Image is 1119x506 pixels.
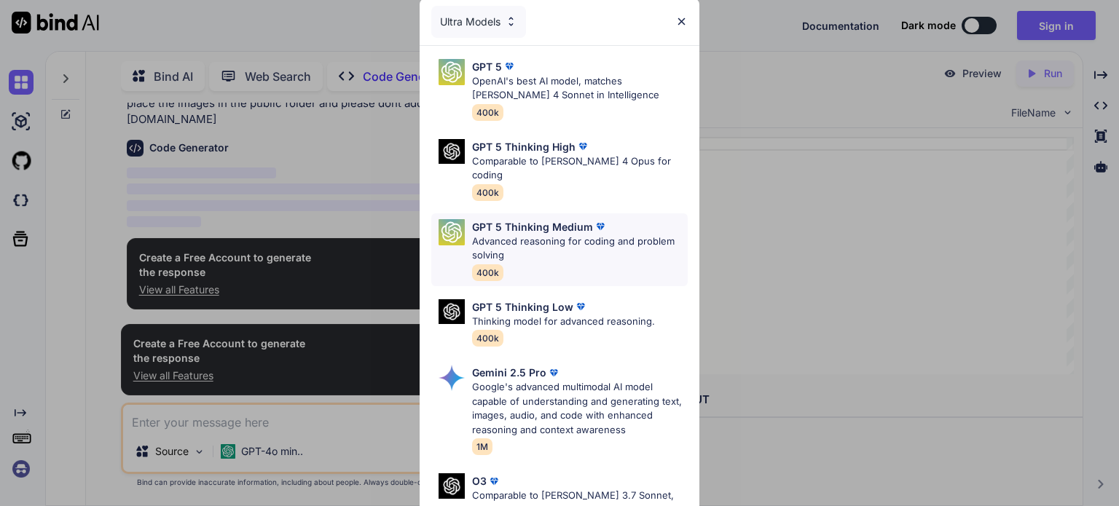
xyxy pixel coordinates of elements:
[472,104,503,121] span: 400k
[439,365,465,391] img: Pick Models
[472,264,503,281] span: 400k
[472,59,502,74] p: GPT 5
[472,473,487,489] p: O3
[439,139,465,165] img: Pick Models
[472,380,688,437] p: Google's advanced multimodal AI model capable of understanding and generating text, images, audio...
[472,330,503,347] span: 400k
[472,154,688,183] p: Comparable to [PERSON_NAME] 4 Opus for coding
[487,474,501,489] img: premium
[472,219,593,234] p: GPT 5 Thinking Medium
[439,59,465,85] img: Pick Models
[472,299,573,315] p: GPT 5 Thinking Low
[576,139,590,154] img: premium
[472,315,655,329] p: Thinking model for advanced reasoning.
[472,184,503,201] span: 400k
[472,365,546,380] p: Gemini 2.5 Pro
[431,6,526,38] div: Ultra Models
[439,219,465,245] img: Pick Models
[502,59,517,74] img: premium
[439,299,465,325] img: Pick Models
[472,438,492,455] span: 1M
[593,219,608,234] img: premium
[472,139,576,154] p: GPT 5 Thinking High
[573,299,588,314] img: premium
[505,15,517,28] img: Pick Models
[546,365,561,380] img: premium
[439,473,465,499] img: Pick Models
[472,74,688,103] p: OpenAI's best AI model, matches [PERSON_NAME] 4 Sonnet in Intelligence
[675,15,688,28] img: close
[472,234,688,263] p: Advanced reasoning for coding and problem solving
